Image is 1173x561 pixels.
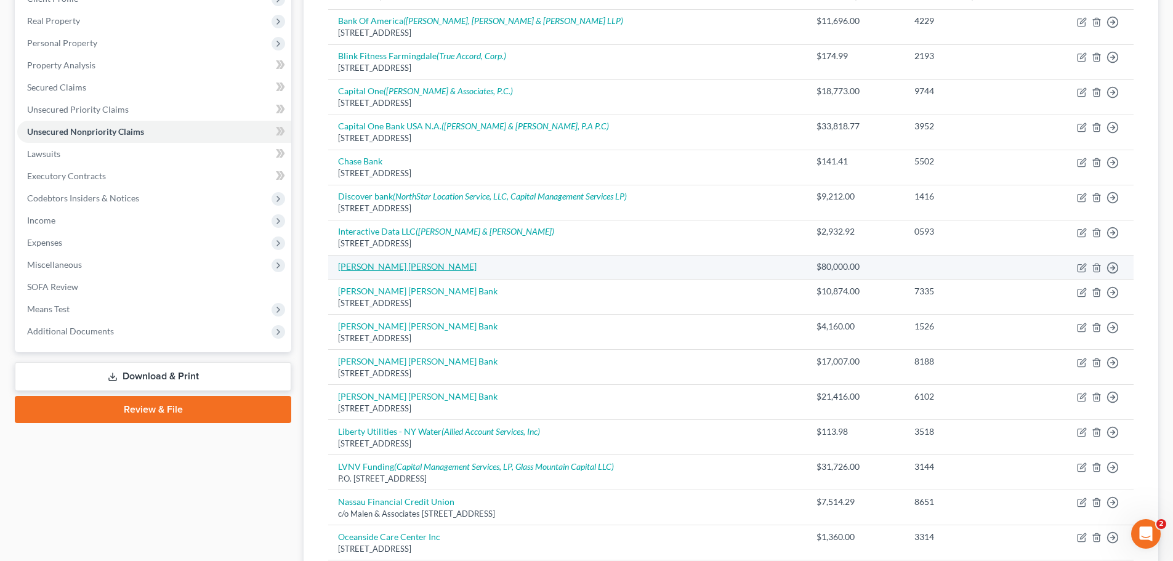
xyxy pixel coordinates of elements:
iframe: Intercom live chat [1131,519,1161,549]
a: Review & File [15,396,291,423]
div: $33,818.77 [816,120,894,132]
div: 0593 [914,225,1021,238]
a: Oceanside Care Center Inc [338,531,440,542]
a: Lawsuits [17,143,291,165]
div: 3518 [914,426,1021,438]
a: Executory Contracts [17,165,291,187]
div: $9,212.00 [816,190,894,203]
a: LVNV Funding(Capital Management Services, LP, Glass Mountain Capital LLC) [338,461,614,472]
span: Miscellaneous [27,259,82,270]
i: ([PERSON_NAME] & Associates, P.C.) [384,86,513,96]
span: Unsecured Priority Claims [27,104,129,115]
div: $80,000.00 [816,260,894,273]
a: Nassau Financial Credit Union [338,496,454,507]
div: $113.98 [816,426,894,438]
i: (True Accord, Corp.) [437,50,506,61]
div: [STREET_ADDRESS] [338,543,797,555]
a: Unsecured Priority Claims [17,99,291,121]
div: $2,932.92 [816,225,894,238]
span: 2 [1156,519,1166,529]
div: [STREET_ADDRESS] [338,438,797,450]
a: [PERSON_NAME] [PERSON_NAME] Bank [338,286,498,296]
div: 4229 [914,15,1021,27]
div: 1526 [914,320,1021,333]
a: Property Analysis [17,54,291,76]
span: Property Analysis [27,60,95,70]
div: 8188 [914,355,1021,368]
div: 3952 [914,120,1021,132]
i: (Allied Account Services, Inc) [441,426,540,437]
a: [PERSON_NAME] [PERSON_NAME] Bank [338,356,498,366]
span: Real Property [27,15,80,26]
i: ([PERSON_NAME], [PERSON_NAME] & [PERSON_NAME] LLP) [403,15,623,26]
a: Capital One Bank USA N.A.([PERSON_NAME] & [PERSON_NAME], P.A P.C) [338,121,609,131]
a: Capital One([PERSON_NAME] & Associates, P.C.) [338,86,513,96]
span: Codebtors Insiders & Notices [27,193,139,203]
div: 3144 [914,461,1021,473]
div: $141.41 [816,155,894,167]
span: Income [27,215,55,225]
div: $174.99 [816,50,894,62]
div: $18,773.00 [816,85,894,97]
div: $17,007.00 [816,355,894,368]
div: $1,360.00 [816,531,894,543]
div: P.O. [STREET_ADDRESS] [338,473,797,485]
div: [STREET_ADDRESS] [338,403,797,414]
div: [STREET_ADDRESS] [338,333,797,344]
div: 2193 [914,50,1021,62]
div: 6102 [914,390,1021,403]
a: Blink Fitness Farmingdale(True Accord, Corp.) [338,50,506,61]
div: [STREET_ADDRESS] [338,27,797,39]
span: Secured Claims [27,82,86,92]
div: 7335 [914,285,1021,297]
div: [STREET_ADDRESS] [338,132,797,144]
div: $10,874.00 [816,285,894,297]
div: 1416 [914,190,1021,203]
a: [PERSON_NAME] [PERSON_NAME] Bank [338,321,498,331]
a: Chase Bank [338,156,382,166]
span: Personal Property [27,38,97,48]
div: [STREET_ADDRESS] [338,297,797,309]
i: (NorthStar Location Service, LLC, Capital Management Services LP) [393,191,627,201]
span: Lawsuits [27,148,60,159]
a: Download & Print [15,362,291,391]
div: 3314 [914,531,1021,543]
div: $21,416.00 [816,390,894,403]
a: SOFA Review [17,276,291,298]
a: Interactive Data LLC([PERSON_NAME] & [PERSON_NAME]) [338,226,554,236]
div: $4,160.00 [816,320,894,333]
div: [STREET_ADDRESS] [338,97,797,109]
div: 8651 [914,496,1021,508]
div: $7,514.29 [816,496,894,508]
div: $11,696.00 [816,15,894,27]
i: ([PERSON_NAME] & [PERSON_NAME], P.A P.C) [441,121,609,131]
a: [PERSON_NAME] [PERSON_NAME] Bank [338,391,498,402]
i: ([PERSON_NAME] & [PERSON_NAME]) [416,226,554,236]
i: (Capital Management Services, LP, Glass Mountain Capital LLC) [394,461,614,472]
a: Liberty Utilities - NY Water(Allied Account Services, Inc) [338,426,540,437]
div: [STREET_ADDRESS] [338,62,797,74]
span: Unsecured Nonpriority Claims [27,126,144,137]
a: Unsecured Nonpriority Claims [17,121,291,143]
a: [PERSON_NAME] [PERSON_NAME] [338,261,477,272]
div: [STREET_ADDRESS] [338,368,797,379]
div: 9744 [914,85,1021,97]
div: c/o Malen & Associates [STREET_ADDRESS] [338,508,797,520]
div: [STREET_ADDRESS] [338,167,797,179]
a: Secured Claims [17,76,291,99]
span: Additional Documents [27,326,114,336]
div: $31,726.00 [816,461,894,473]
a: Discover bank(NorthStar Location Service, LLC, Capital Management Services LP) [338,191,627,201]
span: Executory Contracts [27,171,106,181]
a: Bank Of America([PERSON_NAME], [PERSON_NAME] & [PERSON_NAME] LLP) [338,15,623,26]
span: SOFA Review [27,281,78,292]
span: Means Test [27,304,70,314]
div: [STREET_ADDRESS] [338,203,797,214]
div: 5502 [914,155,1021,167]
span: Expenses [27,237,62,248]
div: [STREET_ADDRESS] [338,238,797,249]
